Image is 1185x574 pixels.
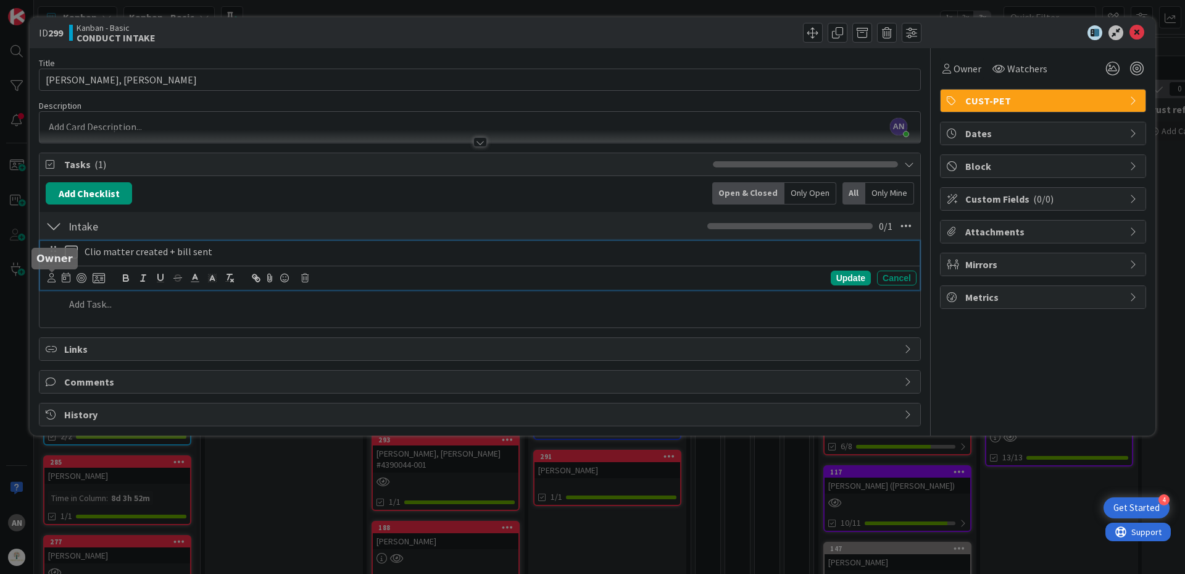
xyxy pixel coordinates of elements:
[64,157,707,172] span: Tasks
[77,23,156,33] span: Kanban - Basic
[965,192,1123,206] span: Custom Fields
[965,257,1123,272] span: Mirrors
[965,126,1123,141] span: Dates
[1007,61,1047,76] span: Watchers
[1033,193,1054,205] span: ( 0/0 )
[712,182,784,205] div: Open & Closed
[26,2,56,17] span: Support
[965,224,1123,239] span: Attachments
[39,69,921,91] input: type card name here...
[1113,502,1160,514] div: Get Started
[965,93,1123,108] span: CUST-PET
[39,25,63,40] span: ID
[965,159,1123,174] span: Block
[48,27,63,39] b: 299
[1158,494,1170,505] div: 4
[39,100,81,111] span: Description
[784,182,836,205] div: Only Open
[64,374,898,389] span: Comments
[77,33,156,43] b: CONDUCT INTAKE
[64,215,342,237] input: Add Checklist...
[36,253,73,264] h5: Owner
[1104,497,1170,518] div: Open Get Started checklist, remaining modules: 4
[965,290,1123,305] span: Metrics
[831,271,871,285] div: Update
[94,158,106,171] span: ( 1 )
[64,342,898,357] span: Links
[890,118,907,135] span: AN
[954,61,981,76] span: Owner
[865,182,914,205] div: Only Mine
[64,407,898,422] span: History
[39,57,55,69] label: Title
[877,271,917,285] div: Cancel
[842,182,865,205] div: All
[85,245,912,259] p: Clio matter created + bill sent
[879,219,892,234] span: 0 / 1
[46,182,132,205] button: Add Checklist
